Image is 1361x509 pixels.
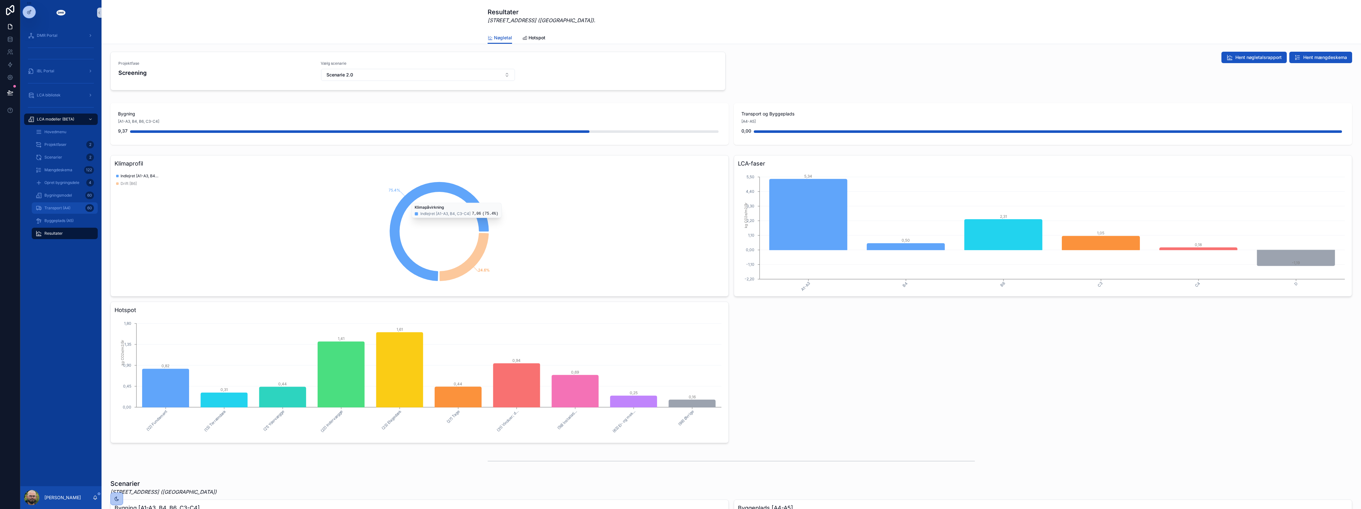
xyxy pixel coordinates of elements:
tspan: 0,31 [220,387,228,392]
div: 4 [86,179,94,186]
button: Select Button [321,69,515,81]
tspan: 4,40 [746,189,754,194]
tspan: (21) Ydervægge [262,409,285,432]
a: Hovedmenu [32,126,98,138]
a: iBL Portal [24,65,98,77]
div: 2 [86,141,94,148]
tspan: C3 [1097,281,1104,288]
a: Transport (A4)60 [32,202,98,214]
span: Transport (A4) [44,206,70,211]
div: chart [115,171,725,292]
em: [STREET_ADDRESS] ([GEOGRAPHIC_DATA]) [110,488,217,496]
h4: Screening [118,69,313,77]
tspan: 0,44 [454,382,462,386]
div: chart [115,317,725,439]
tspan: (12) Fundament [145,409,168,432]
tspan: 0,16 [689,395,696,399]
tspan: (22) Indervægge [319,409,344,433]
span: Projektfaser [44,142,67,147]
h3: LCA-faser [738,159,1348,168]
span: Hovedmenu [44,129,66,134]
a: Resultater [32,228,98,239]
a: Hotspot [522,32,545,45]
a: Opret bygningsdele4 [32,177,98,188]
span: . [488,16,595,24]
tspan: B6 [999,281,1006,288]
a: Mængdeskema122 [32,164,98,176]
div: chart [738,171,1348,292]
tspan: 0,00 [123,405,131,409]
tspan: D [1293,281,1299,286]
span: Bygning [118,111,721,117]
span: Hotspot [529,35,545,41]
span: iBL Portal [37,69,54,74]
tspan: 0,82 [161,363,169,368]
tspan: 0,45 [123,384,131,388]
span: Nøgletal [494,35,512,41]
tspan: 5,50 [746,174,754,179]
tspan: 1,35 [124,342,131,347]
tspan: 0,18 [1195,242,1202,247]
tspan: (59) Installati... [556,409,578,431]
a: LCA modeller (BETA) [24,114,98,125]
tspan: (63) El- og mek... [612,409,636,434]
tspan: -2,20 [745,277,754,281]
a: DMR Portal [24,30,98,41]
span: DMR Portal [37,33,57,38]
tspan: A1-A3 [800,281,811,292]
img: App logo [56,8,66,18]
span: Byggeplads (A5) [44,218,74,223]
tspan: 0,90 [123,363,131,368]
a: Byggeplads (A5) [32,215,98,226]
tspan: 2,20 [746,218,754,223]
tspan: -1,10 [746,262,754,267]
span: Transport og Byggeplads [741,111,1345,117]
span: Resultater [44,231,63,236]
a: LCA bibliotek [24,89,98,101]
tspan: (23) Etagedæk [380,409,402,431]
tspan: kg CO2e/m2/år [744,203,748,228]
button: Hent mængdeskema [1289,52,1352,63]
p: [PERSON_NAME] [44,494,81,501]
div: 0,00 [741,125,751,137]
tspan: 3,30 [746,204,754,208]
tspan: B4 [902,281,909,288]
span: Scenarier [44,155,62,160]
span: [A1-A3, B4, B6, C3-C4] [118,119,159,124]
span: Scenarie 2.0 [326,72,353,78]
tspan: 1,10 [748,233,754,238]
div: 2 [86,153,94,161]
tspan: 1,41 [338,336,345,341]
div: 122 [84,166,94,174]
div: scrollable content [20,25,102,247]
tspan: 5,34 [804,174,812,179]
span: Opret bygningsdele [44,180,79,185]
span: [A4-A5] [741,119,756,124]
div: 60 [85,204,94,212]
span: LCA bibliotek [37,93,61,98]
tspan: 24.6% [478,268,490,272]
tspan: (27) Tage [445,409,461,424]
h1: Scenarier [110,479,217,488]
tspan: (99) Øvrige [677,409,695,427]
tspan: 2,31 [1000,214,1007,219]
span: Mængdeskema [44,167,72,173]
tspan: (13) Terrændæk [203,409,227,433]
div: 60 [85,192,94,199]
tspan: C4 [1194,281,1201,288]
span: Vælg scenarie [321,61,516,66]
h1: Resultater [488,8,595,16]
tspan: 0,44 [278,382,287,386]
em: [STREET_ADDRESS] ([GEOGRAPHIC_DATA]) [488,17,594,23]
tspan: 1,05 [1097,231,1104,235]
a: Projektfaser2 [32,139,98,150]
h3: Klimaprofil [115,159,725,168]
h3: Hotspot [115,306,725,315]
tspan: (31) Vinduer; d... [496,409,519,433]
tspan: -1,19 [1292,260,1300,265]
tspan: 1,80 [124,321,131,326]
span: Hent nøgletalsrapport [1235,54,1282,61]
span: Bygningsmodel [44,193,72,198]
span: LCA modeller (BETA) [37,117,74,122]
div: 9,37 [118,125,128,137]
